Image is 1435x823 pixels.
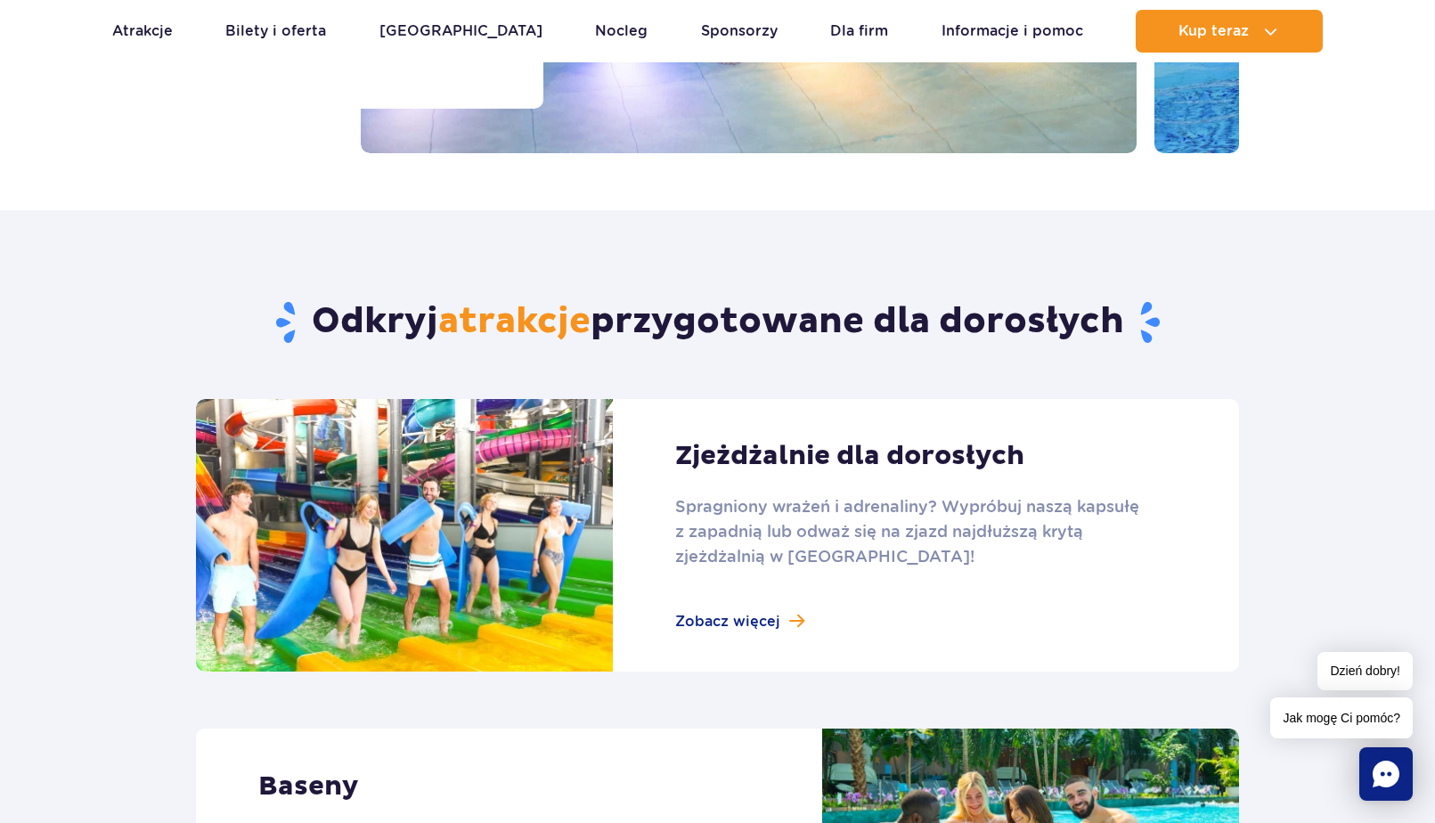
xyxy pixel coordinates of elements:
[379,10,542,53] a: [GEOGRAPHIC_DATA]
[1359,747,1413,801] div: Chat
[701,10,778,53] a: Sponsorzy
[1136,10,1323,53] button: Kup teraz
[225,10,326,53] a: Bilety i oferta
[942,10,1083,53] a: Informacje i pomoc
[595,10,648,53] a: Nocleg
[1178,23,1249,39] span: Kup teraz
[112,10,173,53] a: Atrakcje
[1270,697,1413,738] span: Jak mogę Ci pomóc?
[196,299,1239,346] h2: Odkryj przygotowane dla dorosłych
[438,299,591,344] span: atrakcje
[830,10,888,53] a: Dla firm
[1317,652,1413,690] span: Dzień dobry!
